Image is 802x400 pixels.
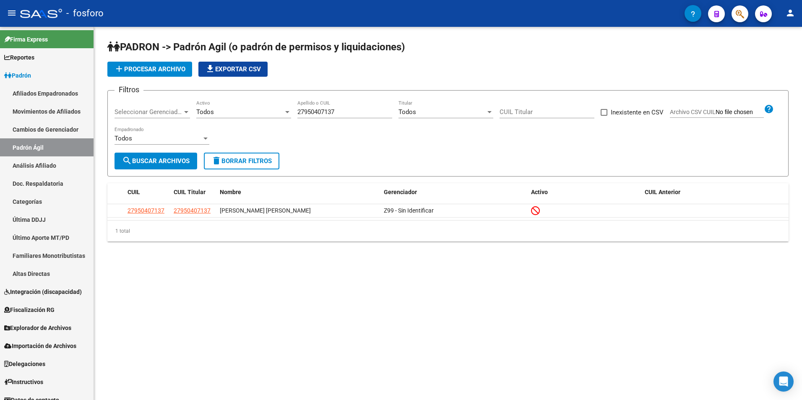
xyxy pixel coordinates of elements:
datatable-header-cell: Gerenciador [380,183,528,201]
span: Gerenciador [384,189,417,195]
span: Activo [531,189,548,195]
mat-icon: help [764,104,774,114]
span: PADRON -> Padrón Agil (o padrón de permisos y liquidaciones) [107,41,405,53]
span: Importación de Archivos [4,341,76,351]
mat-icon: menu [7,8,17,18]
button: Procesar archivo [107,62,192,77]
span: Instructivos [4,377,43,387]
span: Archivo CSV CUIL [670,109,716,115]
button: Exportar CSV [198,62,268,77]
span: Todos [398,108,416,116]
span: - fosforo [66,4,104,23]
span: Integración (discapacidad) [4,287,82,296]
span: Exportar CSV [205,65,261,73]
mat-icon: add [114,64,124,74]
datatable-header-cell: Nombre [216,183,380,201]
span: CUIL Anterior [645,189,680,195]
span: [PERSON_NAME] [PERSON_NAME] [220,207,311,214]
button: Buscar Archivos [115,153,197,169]
div: Open Intercom Messenger [773,371,794,392]
span: Borrar Filtros [211,157,272,165]
span: Nombre [220,189,241,195]
button: Borrar Filtros [204,153,279,169]
mat-icon: search [122,156,132,166]
span: Firma Express [4,35,48,44]
span: 27950407137 [128,207,164,214]
span: Buscar Archivos [122,157,190,165]
div: 1 total [107,221,789,242]
datatable-header-cell: CUIL Titular [170,183,216,201]
mat-icon: file_download [205,64,215,74]
span: Delegaciones [4,359,45,369]
datatable-header-cell: CUIL Anterior [641,183,789,201]
span: Todos [115,135,132,142]
mat-icon: person [785,8,795,18]
span: Reportes [4,53,34,62]
datatable-header-cell: CUIL [124,183,170,201]
span: Padrón [4,71,31,80]
h3: Filtros [115,84,143,96]
span: Seleccionar Gerenciador [115,108,182,116]
span: CUIL [128,189,140,195]
input: Archivo CSV CUIL [716,109,764,116]
span: Fiscalización RG [4,305,55,314]
span: Procesar archivo [114,65,185,73]
span: 27950407137 [174,207,211,214]
span: CUIL Titular [174,189,206,195]
mat-icon: delete [211,156,221,166]
datatable-header-cell: Activo [528,183,641,201]
span: Z99 - Sin Identificar [384,207,434,214]
span: Todos [196,108,214,116]
span: Inexistente en CSV [611,107,664,117]
span: Explorador de Archivos [4,323,71,332]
